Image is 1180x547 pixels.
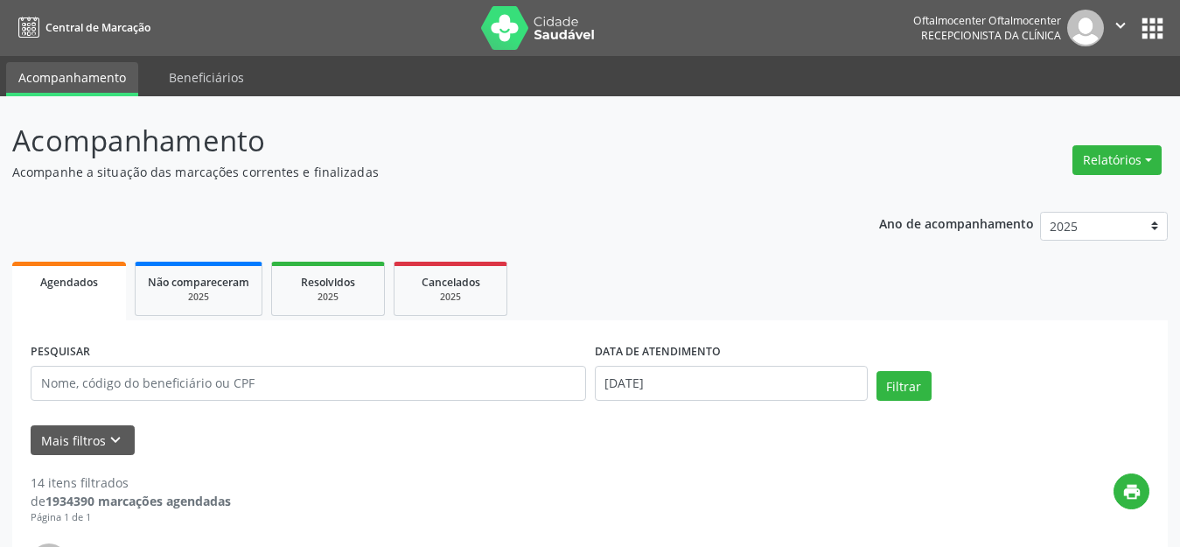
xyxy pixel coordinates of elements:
[1072,145,1162,175] button: Relatórios
[879,212,1034,234] p: Ano de acompanhamento
[148,275,249,290] span: Não compareceram
[106,431,125,450] i: keyboard_arrow_down
[31,425,135,456] button: Mais filtroskeyboard_arrow_down
[595,339,721,366] label: DATA DE ATENDIMENTO
[422,275,480,290] span: Cancelados
[301,275,355,290] span: Resolvidos
[1114,473,1149,509] button: print
[1067,10,1104,46] img: img
[876,371,932,401] button: Filtrar
[45,20,150,35] span: Central de Marcação
[12,13,150,42] a: Central de Marcação
[45,493,231,509] strong: 1934390 marcações agendadas
[1111,16,1130,35] i: 
[31,492,231,510] div: de
[913,13,1061,28] div: Oftalmocenter Oftalmocenter
[31,366,586,401] input: Nome, código do beneficiário ou CPF
[1104,10,1137,46] button: 
[6,62,138,96] a: Acompanhamento
[12,163,821,181] p: Acompanhe a situação das marcações correntes e finalizadas
[921,28,1061,43] span: Recepcionista da clínica
[407,291,494,304] div: 2025
[31,473,231,492] div: 14 itens filtrados
[1122,482,1142,501] i: print
[31,510,231,525] div: Página 1 de 1
[595,366,868,401] input: Selecione um intervalo
[148,291,249,304] div: 2025
[40,275,98,290] span: Agendados
[1137,13,1168,44] button: apps
[12,119,821,163] p: Acompanhamento
[284,291,372,304] div: 2025
[31,339,90,366] label: PESQUISAR
[157,62,256,93] a: Beneficiários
